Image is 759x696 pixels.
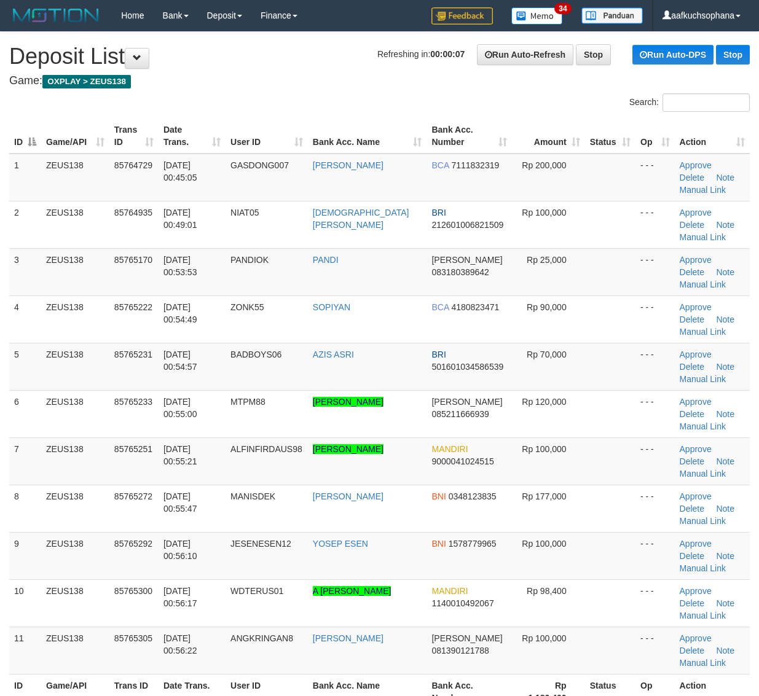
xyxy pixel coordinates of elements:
td: ZEUS138 [41,248,109,295]
span: 85765233 [114,397,152,407]
a: Manual Link [680,469,726,479]
span: ZONK55 [230,302,264,312]
span: 85765272 [114,491,152,501]
span: Copy 083180389642 to clipboard [431,267,489,277]
span: Rp 100,000 [522,444,566,454]
td: 11 [9,627,41,674]
a: Manual Link [680,280,726,289]
img: MOTION_logo.png [9,6,103,25]
a: Delete [680,315,704,324]
span: BRI [431,208,446,217]
img: panduan.png [581,7,643,24]
span: 34 [554,3,571,14]
span: 85764729 [114,160,152,170]
a: AZIS ASRI [313,350,354,359]
span: Copy 4180823471 to clipboard [451,302,499,312]
a: Delete [680,456,704,466]
a: Approve [680,444,712,454]
span: Rp 100,000 [522,208,566,217]
td: - - - [635,343,675,390]
th: Amount: activate to sort column ascending [512,119,585,154]
a: Manual Link [680,421,726,431]
td: - - - [635,201,675,248]
td: - - - [635,485,675,532]
span: Refreshing in: [377,49,465,59]
a: Approve [680,350,712,359]
span: NIAT05 [230,208,259,217]
input: Search: [663,93,750,112]
span: Copy 1140010492067 to clipboard [431,598,494,608]
span: ALFINFIRDAUS98 [230,444,302,454]
td: - - - [635,627,675,674]
span: Rp 100,000 [522,633,566,643]
a: Delete [680,409,704,419]
span: Copy 0348123835 to clipboard [449,491,497,501]
span: 85765231 [114,350,152,359]
a: Note [716,362,734,372]
a: Delete [680,646,704,655]
a: Delete [680,173,704,182]
span: [DATE] 00:53:53 [163,255,197,277]
span: PANDIOK [230,255,269,265]
span: WDTERUS01 [230,586,283,596]
td: 7 [9,437,41,485]
span: Rp 100,000 [522,539,566,549]
span: 85765170 [114,255,152,265]
td: - - - [635,390,675,437]
img: Feedback.jpg [431,7,493,25]
td: - - - [635,154,675,201]
span: [DATE] 00:49:01 [163,208,197,230]
span: Rp 90,000 [527,302,567,312]
td: ZEUS138 [41,295,109,343]
td: 9 [9,532,41,579]
a: Note [716,409,734,419]
td: 10 [9,579,41,627]
th: Trans ID: activate to sort column ascending [109,119,159,154]
a: Manual Link [680,563,726,573]
a: [PERSON_NAME] [313,633,383,643]
th: Action: activate to sort column ascending [675,119,750,154]
a: [PERSON_NAME] [313,444,383,454]
span: Copy 212601006821509 to clipboard [431,220,503,230]
a: PANDI [313,255,339,265]
span: [PERSON_NAME] [431,397,502,407]
a: Approve [680,302,712,312]
a: Manual Link [680,658,726,668]
span: [DATE] 00:55:21 [163,444,197,466]
a: Manual Link [680,516,726,526]
span: OXPLAY > ZEUS138 [42,75,131,88]
a: [PERSON_NAME] [313,160,383,170]
span: Copy 7111832319 to clipboard [451,160,499,170]
a: Delete [680,504,704,514]
span: BCA [431,160,449,170]
label: Search: [629,93,750,112]
span: Rp 200,000 [522,160,566,170]
td: ZEUS138 [41,343,109,390]
td: 6 [9,390,41,437]
a: [PERSON_NAME] [313,491,383,501]
a: Approve [680,539,712,549]
td: 3 [9,248,41,295]
span: JESENESEN12 [230,539,291,549]
a: Delete [680,598,704,608]
span: Rp 98,400 [527,586,567,596]
a: Delete [680,551,704,561]
span: BRI [431,350,446,359]
a: Approve [680,255,712,265]
th: ID: activate to sort column descending [9,119,41,154]
a: A [PERSON_NAME] [313,586,391,596]
a: SOPIYAN [313,302,350,312]
span: [PERSON_NAME] [431,633,502,643]
a: Delete [680,267,704,277]
td: ZEUS138 [41,154,109,201]
a: Note [716,220,734,230]
td: - - - [635,579,675,627]
a: Note [716,504,734,514]
span: Copy 9000041024515 to clipboard [431,456,494,466]
span: [DATE] 00:56:17 [163,586,197,608]
a: Manual Link [680,327,726,337]
span: Rp 177,000 [522,491,566,501]
span: [PERSON_NAME] [431,255,502,265]
td: ZEUS138 [41,485,109,532]
span: Rp 120,000 [522,397,566,407]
